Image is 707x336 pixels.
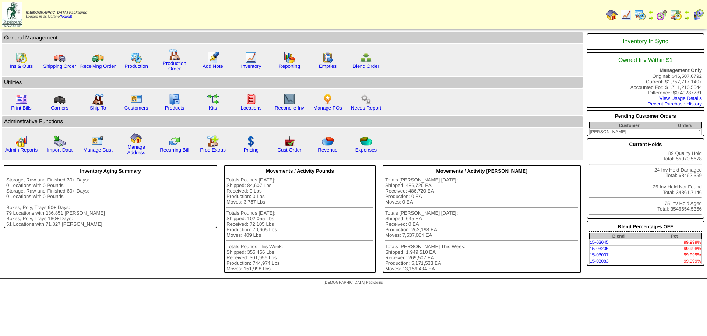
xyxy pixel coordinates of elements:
[2,32,583,43] td: General Management
[279,63,300,69] a: Reporting
[385,166,578,176] div: Movements / Activity [PERSON_NAME]
[590,252,609,257] a: 15-03007
[15,52,27,63] img: calendarinout.gif
[92,93,104,105] img: factory2.gif
[163,60,186,72] a: Production Order
[165,105,184,111] a: Products
[284,52,295,63] img: graph.gif
[169,49,180,60] img: factory.gif
[26,11,87,19] span: Logged in as Ccrane
[590,246,609,251] a: 15-03205
[207,135,219,147] img: prodextras.gif
[83,147,112,153] a: Manage Cust
[659,96,702,101] a: View Usage Details
[60,15,72,19] a: (logout)
[47,147,73,153] a: Import Data
[589,111,702,121] div: Pending Customer Orders
[589,233,647,239] th: Blend
[318,147,337,153] a: Revenue
[6,166,215,176] div: Inventory Aging Summary
[587,138,704,219] div: 89 Quality Hold Total: 55970.5678 24 Inv Hold Damaged Total: 68462.359 25 Inv Hold Not Found Tota...
[203,63,223,69] a: Add Note
[54,93,66,105] img: truck3.gif
[241,63,261,69] a: Inventory
[648,15,654,21] img: arrowright.gif
[647,233,702,239] th: Pct
[324,281,383,285] span: [DEMOGRAPHIC_DATA] Packaging
[207,93,219,105] img: workflow.gif
[620,9,632,21] img: line_graph.gif
[90,105,106,111] a: Ship To
[692,9,704,21] img: calendarcustomer.gif
[284,135,295,147] img: cust_order.png
[648,101,702,107] a: Recent Purchase History
[322,52,334,63] img: workorder.gif
[313,105,342,111] a: Manage POs
[160,147,189,153] a: Recurring Bill
[648,9,654,15] img: arrowleft.gif
[169,93,180,105] img: cabinet.gif
[385,177,578,271] div: Totals [PERSON_NAME] [DATE]: Shipped: 486,720 EA Received: 486,720 EA Production: 0 EA Moves: 0 E...
[355,147,377,153] a: Expenses
[130,52,142,63] img: calendarprod.gif
[124,105,148,111] a: Customers
[26,11,87,15] span: [DEMOGRAPHIC_DATA] Packaging
[319,63,337,69] a: Empties
[240,105,261,111] a: Locations
[2,2,22,27] img: zoroco-logo-small.webp
[587,52,704,108] div: Original: $46,507.0792 Current: $1,757,717.1407 Accounted For: $1,711,210.5544 Difference: $0.492...
[684,15,690,21] img: arrowright.gif
[169,135,180,147] img: reconcile.gif
[670,9,682,21] img: calendarinout.gif
[245,52,257,63] img: line_graph.gif
[2,116,583,127] td: Adminstrative Functions
[226,166,373,176] div: Movements / Activity Pounds
[669,129,702,135] td: 1
[6,177,215,227] div: Storage, Raw and Finished 30+ Days: 0 Locations with 0 Pounds Storage, Raw and Finished 60+ Days:...
[54,52,66,63] img: truck.gif
[284,93,295,105] img: line_graph2.gif
[54,135,66,147] img: import.gif
[360,93,372,105] img: workflow.png
[669,122,702,129] th: Order#
[92,52,104,63] img: truck2.gif
[130,93,142,105] img: customers.gif
[589,222,702,232] div: Blend Percentages OFF
[209,105,217,111] a: Kits
[275,105,304,111] a: Reconcile Inv
[590,240,609,245] a: 15-03045
[80,63,116,69] a: Receiving Order
[647,252,702,258] td: 99.999%
[200,147,226,153] a: Prod Extras
[130,132,142,144] img: home.gif
[590,259,609,264] a: 15-03083
[589,53,702,67] div: Owned Inv Within $1
[5,147,38,153] a: Admin Reports
[353,63,379,69] a: Blend Order
[656,9,668,21] img: calendarblend.gif
[606,9,618,21] img: home.gif
[51,105,68,111] a: Carriers
[207,52,219,63] img: orders.gif
[589,129,669,135] td: [PERSON_NAME]
[322,93,334,105] img: po.png
[245,93,257,105] img: locations.gif
[351,105,381,111] a: Needs Report
[647,246,702,252] td: 99.998%
[360,52,372,63] img: network.png
[589,140,702,149] div: Current Holds
[43,63,76,69] a: Shipping Order
[589,122,669,129] th: Customer
[124,63,148,69] a: Production
[10,63,33,69] a: Ins & Outs
[15,93,27,105] img: invoice2.gif
[11,105,32,111] a: Print Bills
[589,67,702,73] div: Management Only
[322,135,334,147] img: pie_chart.png
[244,147,259,153] a: Pricing
[360,135,372,147] img: pie_chart2.png
[634,9,646,21] img: calendarprod.gif
[91,135,105,147] img: managecust.png
[245,135,257,147] img: dollar.gif
[226,177,373,271] div: Totals Pounds [DATE]: Shipped: 84,607 Lbs Received: 0 Lbs Production: 0 Lbs Moves: 3,787 Lbs Tota...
